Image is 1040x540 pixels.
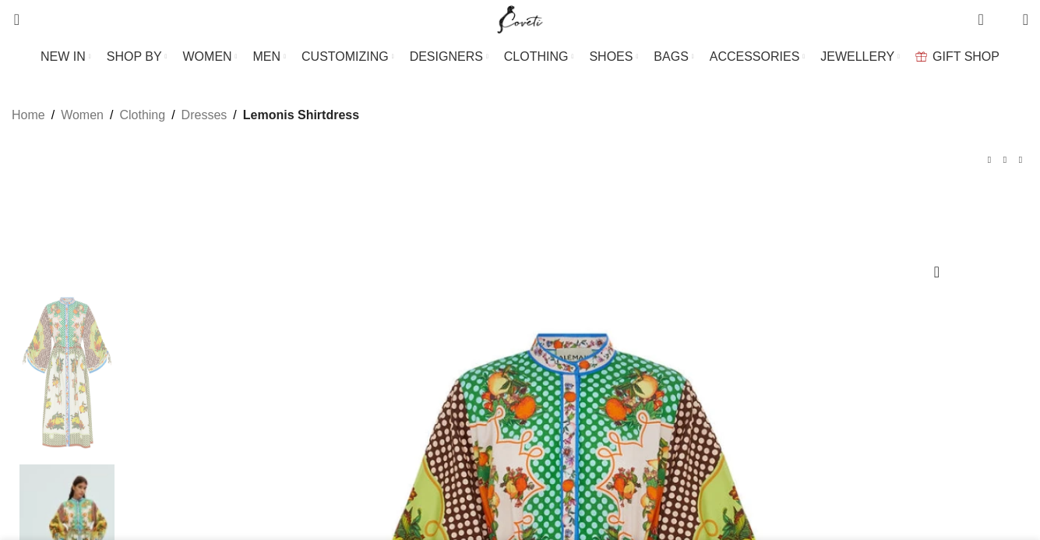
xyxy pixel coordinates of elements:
[19,289,115,457] img: Alemais Lemonis Shirtdress
[61,105,104,125] a: Women
[253,49,281,64] span: MEN
[982,152,997,168] a: Previous product
[710,41,806,72] a: ACCESSORIES
[970,4,991,35] a: 0
[4,41,1036,72] div: Main navigation
[243,105,359,125] span: Lemonis Shirtdress
[820,41,900,72] a: JEWELLERY
[915,51,927,62] img: GiftBag
[41,41,91,72] a: NEW IN
[107,49,162,64] span: SHOP BY
[410,49,483,64] span: DESIGNERS
[999,16,1010,27] span: 0
[996,4,1011,35] div: My Wishlist
[41,49,86,64] span: NEW IN
[932,49,999,64] span: GIFT SHOP
[589,41,638,72] a: SHOES
[253,41,286,72] a: MEN
[301,41,394,72] a: CUSTOMIZING
[107,41,167,72] a: SHOP BY
[119,105,165,125] a: Clothing
[183,41,238,72] a: WOMEN
[301,49,389,64] span: CUSTOMIZING
[589,49,633,64] span: SHOES
[979,8,991,19] span: 0
[1013,152,1028,168] a: Next product
[654,49,688,64] span: BAGS
[710,49,800,64] span: ACCESSORIES
[183,49,232,64] span: WOMEN
[4,4,19,35] a: Search
[504,41,574,72] a: CLOTHING
[12,105,45,125] a: Home
[915,41,999,72] a: GIFT SHOP
[654,41,693,72] a: BAGS
[410,41,488,72] a: DESIGNERS
[494,12,546,25] a: Site logo
[12,105,359,125] nav: Breadcrumb
[504,49,569,64] span: CLOTHING
[820,49,894,64] span: JEWELLERY
[182,105,227,125] a: Dresses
